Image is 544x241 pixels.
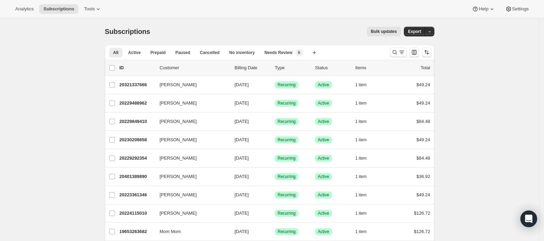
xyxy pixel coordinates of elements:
[119,64,430,71] div: IDCustomerBilling DateTypeStatusItemsTotal
[119,117,430,126] div: 20229849410[PERSON_NAME][DATE]SuccessRecurringSuccessActive1 item$84.48
[235,229,249,234] span: [DATE]
[84,6,95,12] span: Tools
[15,6,34,12] span: Analytics
[160,228,181,235] span: Mom Mom
[479,6,488,12] span: Help
[119,208,430,218] div: 20224115010[PERSON_NAME][DATE]SuccessRecurringSuccessActive1 item$126.72
[119,64,154,71] p: ID
[278,100,296,106] span: Recurring
[235,119,249,124] span: [DATE]
[309,48,320,57] button: Create new view
[155,171,225,182] button: [PERSON_NAME]
[355,211,367,216] span: 1 item
[318,119,329,124] span: Active
[422,47,432,57] button: Sort the results
[278,192,296,198] span: Recurring
[409,47,419,57] button: Customize table column order and visibility
[160,118,197,125] span: [PERSON_NAME]
[318,211,329,216] span: Active
[155,153,225,164] button: [PERSON_NAME]
[414,229,430,234] span: $126.72
[160,155,197,162] span: [PERSON_NAME]
[278,155,296,161] span: Recurring
[43,6,74,12] span: Subscriptions
[390,47,407,57] button: Search and filter results
[512,6,529,12] span: Settings
[160,136,197,143] span: [PERSON_NAME]
[160,64,229,71] p: Customer
[235,174,249,179] span: [DATE]
[119,190,430,200] div: 20223361346[PERSON_NAME][DATE]SuccessRecurringSuccessActive1 item$49.24
[355,98,374,108] button: 1 item
[119,135,430,145] div: 20230209858[PERSON_NAME][DATE]SuccessRecurringSuccessActive1 item$49.24
[119,155,154,162] p: 20229292354
[119,227,430,236] div: 19653263682Mom Mom[DATE]SuccessRecurringSuccessActive1 item$126.72
[278,229,296,234] span: Recurring
[119,100,154,107] p: 20229488962
[119,153,430,163] div: 20229292354[PERSON_NAME][DATE]SuccessRecurringSuccessActive1 item$84.48
[235,82,249,87] span: [DATE]
[355,208,374,218] button: 1 item
[160,173,197,180] span: [PERSON_NAME]
[468,4,499,14] button: Help
[155,208,225,219] button: [PERSON_NAME]
[119,228,154,235] p: 19653263682
[275,64,309,71] div: Type
[355,135,374,145] button: 1 item
[155,79,225,90] button: [PERSON_NAME]
[119,98,430,108] div: 20229488962[PERSON_NAME][DATE]SuccessRecurringSuccessActive1 item$49.24
[119,136,154,143] p: 20230209858
[404,27,425,36] button: Export
[416,174,430,179] span: $36.92
[355,174,367,179] span: 1 item
[355,172,374,181] button: 1 item
[128,50,141,55] span: Active
[119,118,154,125] p: 20229849410
[355,80,374,90] button: 1 item
[235,137,249,142] span: [DATE]
[318,100,329,106] span: Active
[318,82,329,88] span: Active
[355,190,374,200] button: 1 item
[235,155,249,161] span: [DATE]
[416,119,430,124] span: $84.48
[160,100,197,107] span: [PERSON_NAME]
[155,116,225,127] button: [PERSON_NAME]
[421,64,430,71] p: Total
[150,50,165,55] span: Prepaid
[235,64,269,71] p: Billing Date
[119,191,154,198] p: 20223361346
[235,100,249,106] span: [DATE]
[119,173,154,180] p: 20401389890
[414,211,430,216] span: $126.72
[278,137,296,143] span: Recurring
[155,98,225,109] button: [PERSON_NAME]
[278,119,296,124] span: Recurring
[119,80,430,90] div: 20321337666[PERSON_NAME][DATE]SuccessRecurringSuccessActive1 item$49.24
[155,134,225,145] button: [PERSON_NAME]
[264,50,292,55] span: Needs Review
[119,172,430,181] div: 20401389890[PERSON_NAME][DATE]SuccessRecurringSuccessActive1 item$36.92
[355,137,367,143] span: 1 item
[315,64,350,71] p: Status
[105,28,150,35] span: Subscriptions
[278,174,296,179] span: Recurring
[416,192,430,197] span: $49.24
[355,117,374,126] button: 1 item
[318,174,329,179] span: Active
[160,81,197,88] span: [PERSON_NAME]
[235,192,249,197] span: [DATE]
[11,4,38,14] button: Analytics
[367,27,401,36] button: Bulk updates
[355,100,367,106] span: 1 item
[416,100,430,106] span: $49.24
[318,137,329,143] span: Active
[229,50,255,55] span: No inventory
[408,29,421,34] span: Export
[355,82,367,88] span: 1 item
[355,64,390,71] div: Items
[318,229,329,234] span: Active
[278,211,296,216] span: Recurring
[39,4,78,14] button: Subscriptions
[355,119,367,124] span: 1 item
